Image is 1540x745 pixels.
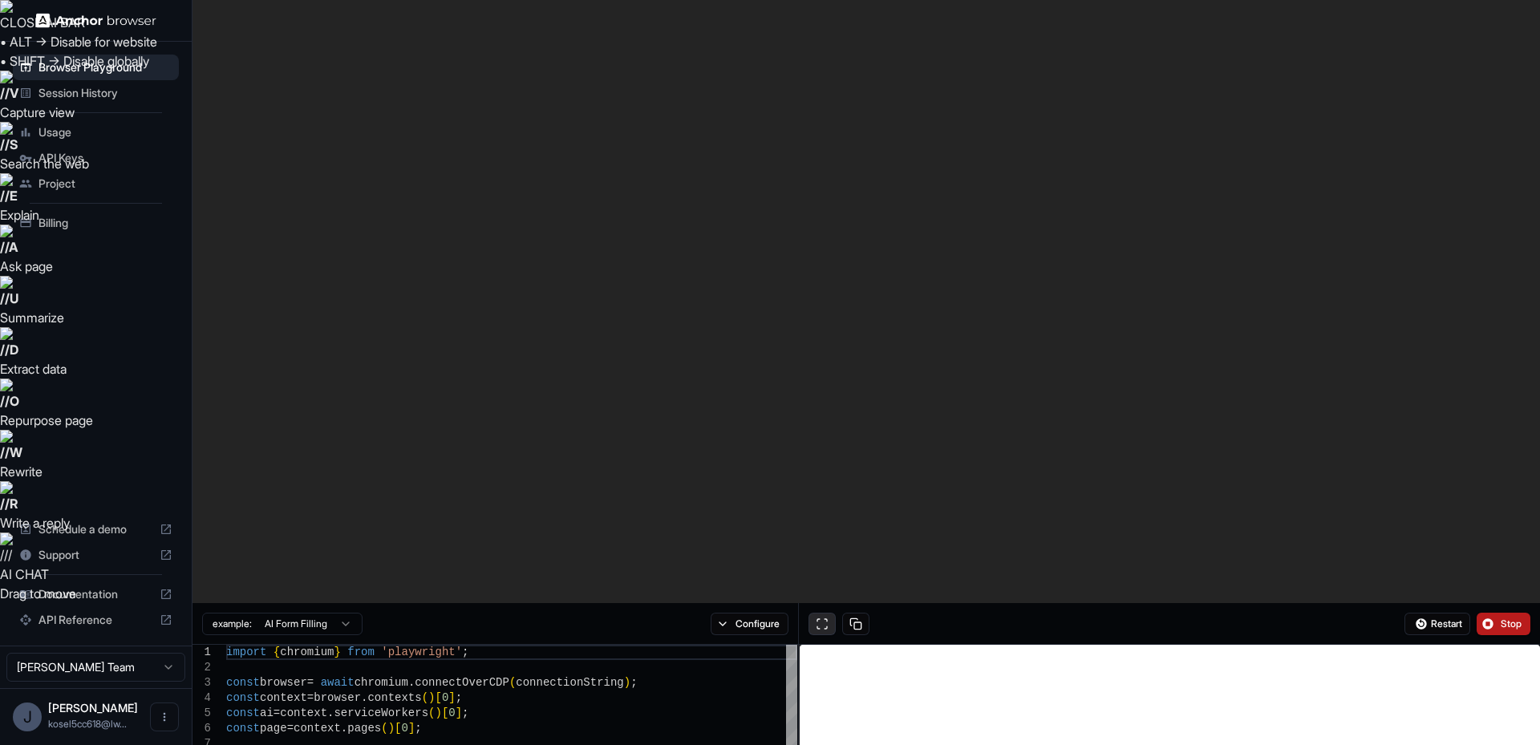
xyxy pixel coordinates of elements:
[226,691,260,704] span: const
[226,646,266,658] span: import
[341,722,347,735] span: .
[415,722,421,735] span: ;
[1477,613,1530,635] button: Stop
[13,607,179,633] div: API Reference
[192,675,211,690] div: 3
[48,718,127,730] span: kosel5cc618@lwl.underseagolf.com
[226,707,260,719] span: const
[456,707,462,719] span: ]
[442,707,448,719] span: [
[428,707,435,719] span: (
[192,690,211,706] div: 4
[462,646,468,658] span: ;
[448,691,455,704] span: ]
[260,676,307,689] span: browser
[842,613,869,635] button: Copy session ID
[408,722,415,735] span: ]
[630,676,637,689] span: ;
[13,702,42,731] div: J
[192,645,211,660] div: 1
[516,676,623,689] span: connectionString
[347,646,375,658] span: from
[1501,617,1523,630] span: Stop
[274,646,280,658] span: {
[422,691,428,704] span: (
[192,660,211,675] div: 2
[334,646,340,658] span: }
[314,691,361,704] span: browser
[711,613,788,635] button: Configure
[415,676,509,689] span: connectOverCDP
[435,707,441,719] span: )
[38,612,153,628] span: API Reference
[1404,613,1470,635] button: Restart
[462,707,468,719] span: ;
[260,691,307,704] span: context
[213,617,252,630] span: example:
[260,722,287,735] span: page
[192,721,211,736] div: 6
[274,707,280,719] span: =
[381,722,387,735] span: (
[48,701,138,715] span: John U.
[408,676,415,689] span: .
[347,722,381,735] span: pages
[307,676,314,689] span: =
[226,722,260,735] span: const
[367,691,421,704] span: contexts
[150,702,179,731] button: Open menu
[294,722,341,735] span: context
[355,676,408,689] span: chromium
[287,722,294,735] span: =
[280,707,327,719] span: context
[334,707,428,719] span: serviceWorkers
[456,691,462,704] span: ;
[395,722,401,735] span: [
[280,646,334,658] span: chromium
[808,613,836,635] button: Open in full screen
[509,676,516,689] span: (
[448,707,455,719] span: 0
[327,707,334,719] span: .
[361,691,367,704] span: .
[321,676,355,689] span: await
[1431,617,1462,630] span: Restart
[435,691,441,704] span: [
[624,676,630,689] span: )
[307,691,314,704] span: =
[388,722,395,735] span: )
[260,707,274,719] span: ai
[192,706,211,721] div: 5
[442,691,448,704] span: 0
[428,691,435,704] span: )
[381,646,462,658] span: 'playwright'
[401,722,407,735] span: 0
[226,676,260,689] span: const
